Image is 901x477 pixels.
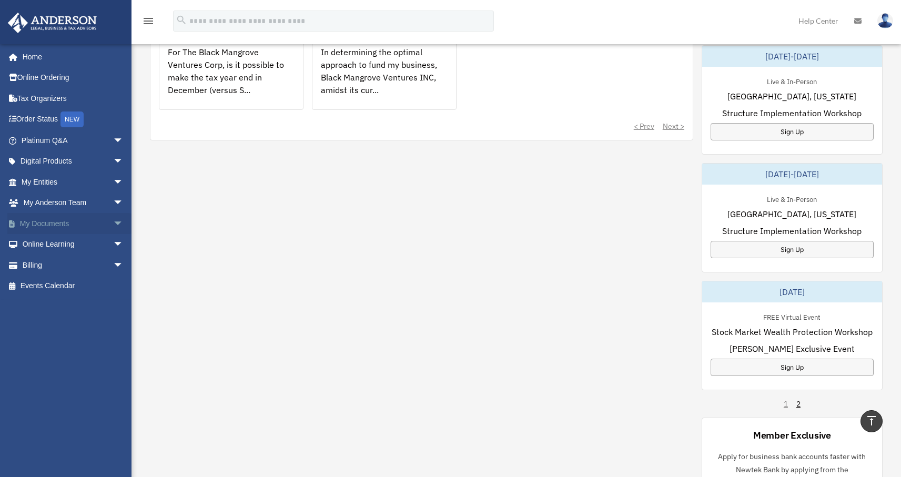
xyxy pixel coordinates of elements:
[758,193,825,204] div: Live & In-Person
[702,46,882,67] div: [DATE]-[DATE]
[727,208,856,220] span: [GEOGRAPHIC_DATA], [US_STATE]
[796,399,801,409] a: 2
[702,281,882,302] div: [DATE]
[113,192,134,214] span: arrow_drop_down
[7,171,139,192] a: My Entitiesarrow_drop_down
[5,13,100,33] img: Anderson Advisors Platinum Portal
[7,213,139,234] a: My Documentsarrow_drop_down
[702,164,882,185] div: [DATE]-[DATE]
[113,171,134,193] span: arrow_drop_down
[7,88,139,109] a: Tax Organizers
[113,255,134,276] span: arrow_drop_down
[877,13,893,28] img: User Pic
[7,276,139,297] a: Events Calendar
[711,359,874,376] a: Sign Up
[7,234,139,255] a: Online Learningarrow_drop_down
[730,342,855,355] span: [PERSON_NAME] Exclusive Event
[722,107,862,119] span: Structure Implementation Workshop
[7,109,139,130] a: Order StatusNEW
[722,225,862,237] span: Structure Implementation Workshop
[312,37,456,119] div: In determining the optimal approach to fund my business, Black Mangrove Ventures INC, amidst its ...
[113,234,134,256] span: arrow_drop_down
[7,255,139,276] a: Billingarrow_drop_down
[142,15,155,27] i: menu
[113,213,134,235] span: arrow_drop_down
[142,18,155,27] a: menu
[7,130,139,151] a: Platinum Q&Aarrow_drop_down
[113,151,134,172] span: arrow_drop_down
[159,37,303,119] div: For The Black Mangrove Ventures Corp, is it possible to make the tax year end in December (versus...
[7,67,139,88] a: Online Ordering
[60,111,84,127] div: NEW
[860,410,883,432] a: vertical_align_top
[7,192,139,214] a: My Anderson Teamarrow_drop_down
[727,90,856,103] span: [GEOGRAPHIC_DATA], [US_STATE]
[7,151,139,172] a: Digital Productsarrow_drop_down
[865,414,878,427] i: vertical_align_top
[176,14,187,26] i: search
[113,130,134,151] span: arrow_drop_down
[753,429,831,442] div: Member Exclusive
[758,75,825,86] div: Live & In-Person
[712,326,873,338] span: Stock Market Wealth Protection Workshop
[755,311,829,322] div: FREE Virtual Event
[711,241,874,258] a: Sign Up
[7,46,134,67] a: Home
[711,123,874,140] a: Sign Up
